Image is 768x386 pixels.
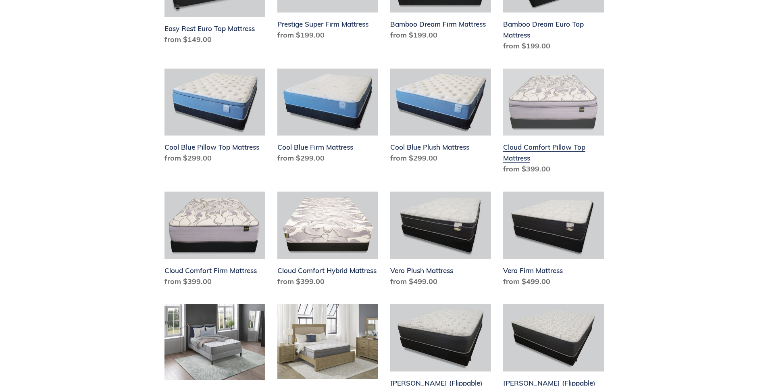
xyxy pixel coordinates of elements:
a: Cloud Comfort Firm Mattress [164,192,265,290]
a: Cool Blue Plush Mattress [390,69,491,167]
a: Vero Firm Mattress [503,192,604,290]
a: Cool Blue Firm Mattress [277,69,378,167]
a: Cloud Comfort Hybrid Mattress [277,192,378,290]
a: Cloud Comfort Pillow Top Mattress [503,69,604,178]
a: Cool Blue Pillow Top Mattress [164,69,265,167]
a: Vero Plush Mattress [390,192,491,290]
